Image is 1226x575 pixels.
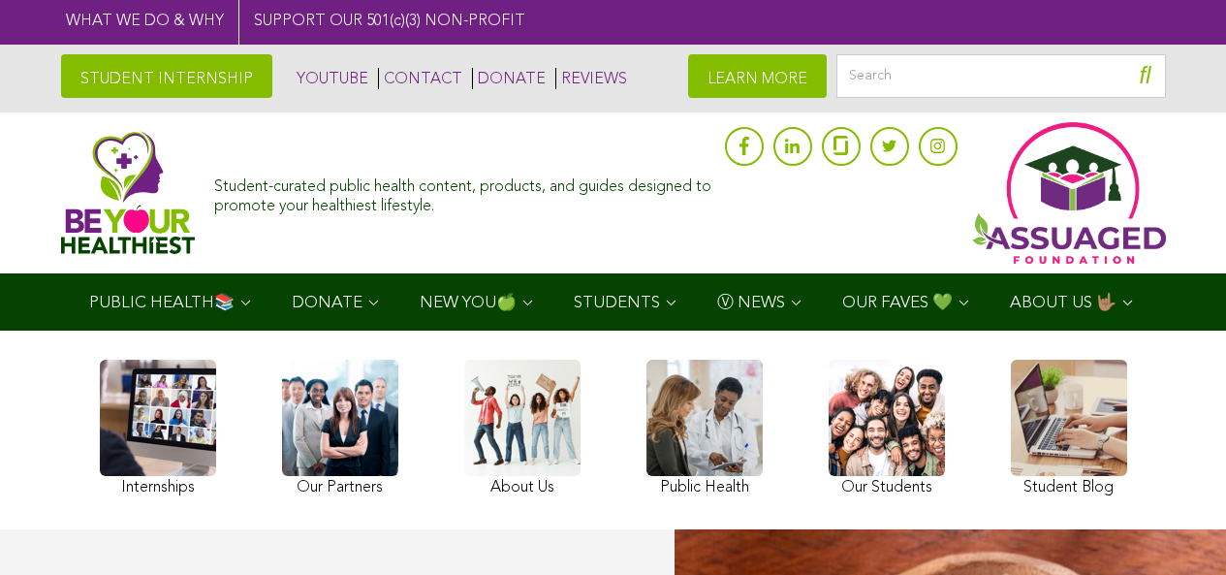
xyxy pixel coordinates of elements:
[1010,295,1116,311] span: ABOUT US 🤟🏽
[214,169,714,215] div: Student-curated public health content, products, and guides designed to promote your healthiest l...
[472,68,546,89] a: DONATE
[717,295,785,311] span: Ⓥ NEWS
[292,68,368,89] a: YOUTUBE
[89,295,235,311] span: PUBLIC HEALTH📚
[378,68,462,89] a: CONTACT
[420,295,517,311] span: NEW YOU🍏
[972,122,1166,264] img: Assuaged App
[1129,482,1226,575] iframe: Chat Widget
[688,54,827,98] a: LEARN MORE
[842,295,953,311] span: OUR FAVES 💚
[61,54,272,98] a: STUDENT INTERNSHIP
[833,136,847,155] img: glassdoor
[574,295,660,311] span: STUDENTS
[61,273,1166,331] div: Navigation Menu
[61,131,196,254] img: Assuaged
[555,68,627,89] a: REVIEWS
[836,54,1166,98] input: Search
[292,295,362,311] span: DONATE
